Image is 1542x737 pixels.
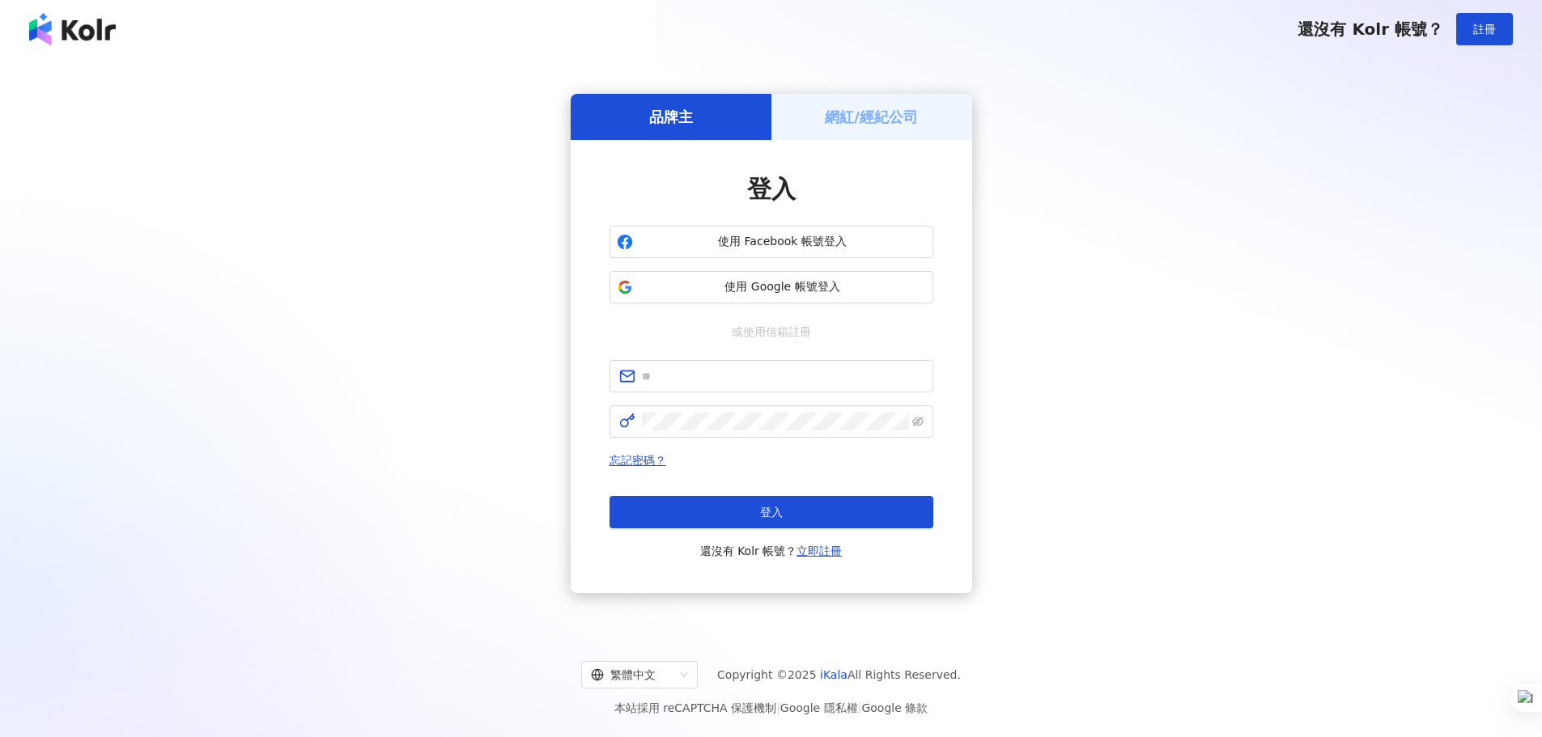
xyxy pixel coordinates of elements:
[912,416,924,427] span: eye-invisible
[1456,13,1513,45] button: 註冊
[1473,23,1496,36] span: 註冊
[717,665,961,684] span: Copyright © 2025 All Rights Reserved.
[614,698,928,718] span: 本站採用 reCAPTCHA 保護機制
[1298,19,1443,39] span: 還沒有 Kolr 帳號？
[610,271,933,303] button: 使用 Google 帳號登入
[591,662,673,688] div: 繁體中文
[776,701,780,714] span: |
[639,279,926,295] span: 使用 Google 帳號登入
[639,234,926,250] span: 使用 Facebook 帳號登入
[720,323,822,341] span: 或使用信箱註冊
[610,496,933,528] button: 登入
[861,701,928,714] a: Google 條款
[825,107,918,127] h5: 網紅/經紀公司
[858,701,862,714] span: |
[780,701,858,714] a: Google 隱私權
[820,668,847,681] a: iKala
[29,13,116,45] img: logo
[610,454,666,467] a: 忘記密碼？
[649,107,693,127] h5: 品牌主
[760,506,783,519] span: 登入
[747,175,796,203] span: 登入
[700,541,843,561] span: 還沒有 Kolr 帳號？
[610,226,933,258] button: 使用 Facebook 帳號登入
[796,544,842,557] a: 立即註冊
